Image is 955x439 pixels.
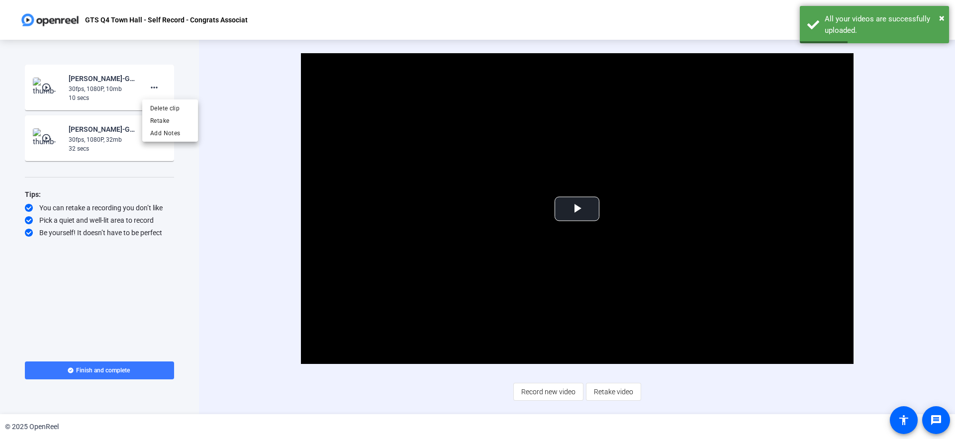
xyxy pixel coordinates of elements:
[939,10,945,25] button: Close
[150,102,190,114] span: Delete clip
[150,127,190,139] span: Add Notes
[150,115,190,127] span: Retake
[939,12,945,24] span: ×
[825,13,942,36] div: All your videos are successfully uploaded.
